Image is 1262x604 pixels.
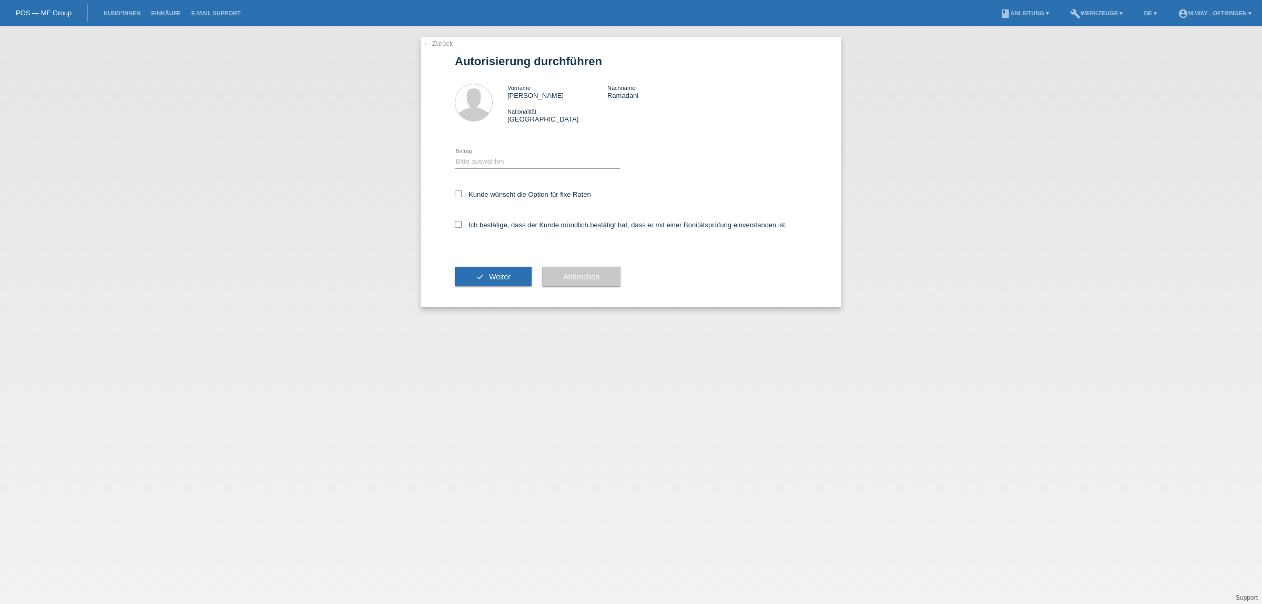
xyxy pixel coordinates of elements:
a: buildWerkzeuge ▾ [1065,10,1128,16]
span: Weiter [489,273,511,281]
a: Kund*innen [98,10,146,16]
i: check [476,273,484,281]
span: Vorname [507,85,531,91]
span: Nationalität [507,108,536,115]
a: Einkäufe [146,10,186,16]
label: Kunde wünscht die Option für fixe Raten [455,190,591,198]
a: ← Zurück [423,39,453,47]
a: bookAnleitung ▾ [995,10,1054,16]
h1: Autorisierung durchführen [455,55,807,68]
label: Ich bestätige, dass der Kunde mündlich bestätigt hat, dass er mit einer Bonitätsprüfung einversta... [455,221,787,229]
a: E-Mail Support [186,10,246,16]
a: Support [1236,594,1258,601]
a: DE ▾ [1138,10,1162,16]
div: [GEOGRAPHIC_DATA] [507,107,607,123]
div: [PERSON_NAME] [507,84,607,99]
div: Ramadani [607,84,707,99]
button: Abbrechen [542,267,620,287]
a: account_circlem-way - Oftringen ▾ [1173,10,1257,16]
i: account_circle [1178,8,1188,19]
i: build [1070,8,1081,19]
i: book [1000,8,1011,19]
a: POS — MF Group [16,9,72,17]
span: Nachname [607,85,635,91]
span: Abbrechen [563,273,599,281]
button: check Weiter [455,267,532,287]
